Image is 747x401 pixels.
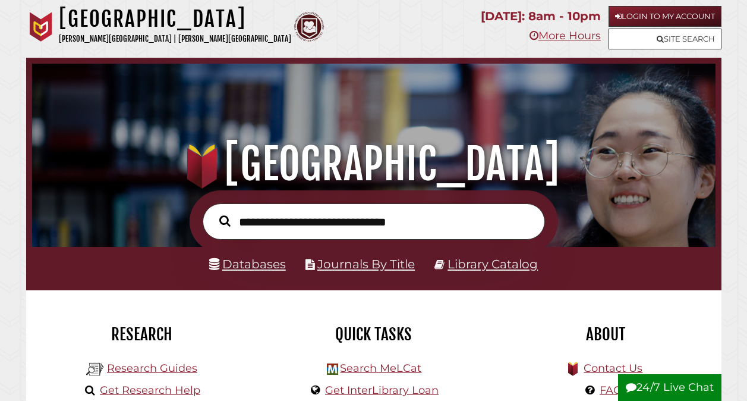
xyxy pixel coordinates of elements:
[59,6,291,32] h1: [GEOGRAPHIC_DATA]
[100,384,200,397] a: Get Research Help
[26,12,56,42] img: Calvin University
[609,6,721,27] a: Login to My Account
[294,12,324,42] img: Calvin Theological Seminary
[609,29,721,49] a: Site Search
[340,362,421,375] a: Search MeLCat
[600,384,628,397] a: FAQs
[267,324,481,344] h2: Quick Tasks
[107,362,197,375] a: Research Guides
[447,257,538,271] a: Library Catalog
[529,29,601,42] a: More Hours
[584,362,642,375] a: Contact Us
[317,257,415,271] a: Journals By Title
[35,324,249,344] h2: Research
[43,138,704,190] h1: [GEOGRAPHIC_DATA]
[213,212,237,230] button: Search
[59,32,291,46] p: [PERSON_NAME][GEOGRAPHIC_DATA] | [PERSON_NAME][GEOGRAPHIC_DATA]
[86,361,104,378] img: Hekman Library Logo
[219,215,231,227] i: Search
[481,6,601,27] p: [DATE]: 8am - 10pm
[325,384,439,397] a: Get InterLibrary Loan
[499,324,713,344] h2: About
[209,257,286,271] a: Databases
[327,364,338,375] img: Hekman Library Logo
